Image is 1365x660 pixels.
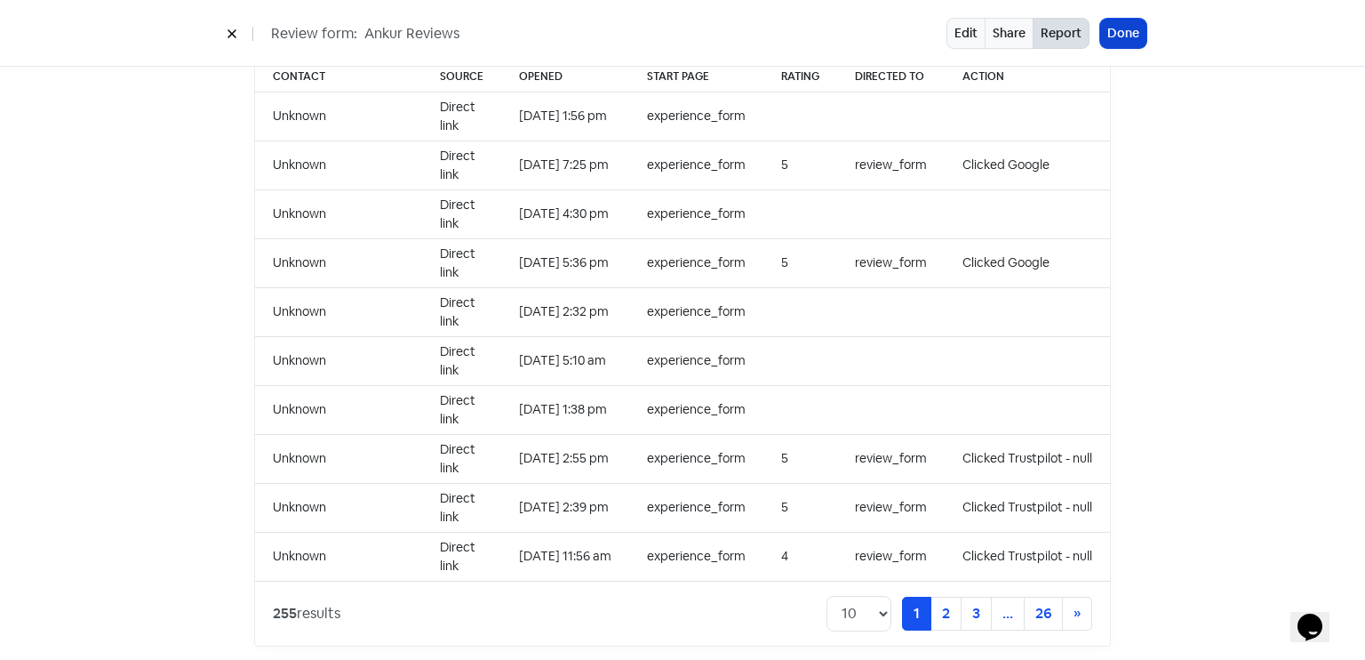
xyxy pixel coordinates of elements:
[763,61,837,93] th: Rating
[422,336,501,385] td: Direct link
[945,434,1110,483] td: Clicked Trustpilot - null
[629,385,763,434] td: experience_form
[1074,604,1081,623] span: »
[629,189,763,238] td: experience_form
[837,483,945,532] td: review_form
[837,141,945,189] td: review_form
[629,238,763,287] td: experience_form
[1033,18,1090,49] button: Report
[501,336,629,385] td: [DATE] 5:10 am
[422,385,501,434] td: Direct link
[930,597,962,631] a: 2
[422,189,501,238] td: Direct link
[422,483,501,532] td: Direct link
[629,434,763,483] td: experience_form
[945,238,1110,287] td: Clicked Google
[501,532,629,581] td: [DATE] 11:56 am
[629,483,763,532] td: experience_form
[501,61,629,93] th: Opened
[255,189,422,238] td: Unknown
[629,61,763,93] th: Start page
[763,141,837,189] td: 5
[902,597,931,631] a: 1
[837,238,945,287] td: review_form
[501,92,629,141] td: [DATE] 1:56 pm
[255,483,422,532] td: Unknown
[422,434,501,483] td: Direct link
[763,483,837,532] td: 5
[255,238,422,287] td: Unknown
[1100,19,1146,48] button: Done
[629,336,763,385] td: experience_form
[629,92,763,141] td: experience_form
[629,532,763,581] td: experience_form
[422,238,501,287] td: Direct link
[422,141,501,189] td: Direct link
[1062,597,1092,631] a: Next
[422,287,501,336] td: Direct link
[255,532,422,581] td: Unknown
[501,189,629,238] td: [DATE] 4:30 pm
[946,18,986,49] a: Edit
[837,434,945,483] td: review_form
[255,385,422,434] td: Unknown
[501,434,629,483] td: [DATE] 2:55 pm
[273,604,297,623] strong: 255
[422,532,501,581] td: Direct link
[945,61,1110,93] th: Action
[961,597,992,631] a: 3
[945,532,1110,581] td: Clicked Trustpilot - null
[255,434,422,483] td: Unknown
[255,141,422,189] td: Unknown
[991,597,1025,631] a: ...
[501,287,629,336] td: [DATE] 2:32 pm
[501,238,629,287] td: [DATE] 5:36 pm
[1290,589,1347,642] iframe: chat widget
[629,141,763,189] td: experience_form
[255,287,422,336] td: Unknown
[1024,597,1063,631] a: 26
[945,483,1110,532] td: Clicked Trustpilot - null
[837,532,945,581] td: review_form
[255,92,422,141] td: Unknown
[837,61,945,93] th: Directed to
[422,61,501,93] th: Source
[422,92,501,141] td: Direct link
[945,141,1110,189] td: Clicked Google
[273,603,340,624] div: results
[985,18,1034,49] a: Share
[501,385,629,434] td: [DATE] 1:38 pm
[255,336,422,385] td: Unknown
[501,483,629,532] td: [DATE] 2:39 pm
[255,61,422,93] th: Contact
[501,141,629,189] td: [DATE] 7:25 pm
[763,532,837,581] td: 4
[763,238,837,287] td: 5
[271,23,357,44] span: Review form:
[763,434,837,483] td: 5
[629,287,763,336] td: experience_form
